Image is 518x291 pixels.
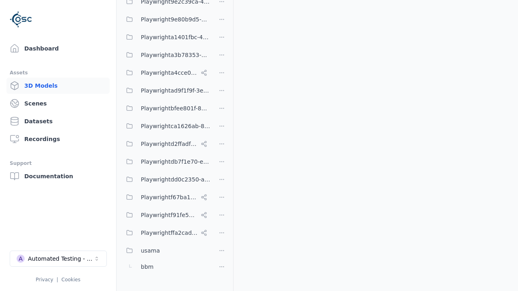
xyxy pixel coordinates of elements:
[121,171,210,188] button: Playwrightdd0c2350-a67e-4287-8b83-9dc9026f6e43
[10,158,106,168] div: Support
[121,242,210,259] button: usama
[121,100,210,116] button: Playwrightbfee801f-8be1-42a6-b774-94c49e43b650
[121,136,210,152] button: Playwrightd2ffadf0-c973-454c-8fcf-dadaeffcb802
[141,139,197,149] span: Playwrightd2ffadf0-c973-454c-8fcf-dadaeffcb802
[121,154,210,170] button: Playwrightdb7f1e70-e54d-4da7-b38d-464ac70cc2ba
[10,251,107,267] button: Select a workspace
[121,47,210,63] button: Playwrighta3b78353-5999-46c5-9eab-70007203469a
[6,113,110,129] a: Datasets
[141,175,210,184] span: Playwrightdd0c2350-a67e-4287-8b83-9dc9026f6e43
[121,11,210,27] button: Playwright9e80b9d5-ab0b-4e8f-a3de-da46b25b8298
[121,118,210,134] button: Playwrightca1626ab-8cec-4ddc-b85a-2f9392fe08d1
[121,82,210,99] button: Playwrightad9f1f9f-3e6a-4231-8f19-c506bf64a382
[141,157,210,167] span: Playwrightdb7f1e70-e54d-4da7-b38d-464ac70cc2ba
[57,277,58,283] span: |
[141,121,210,131] span: Playwrightca1626ab-8cec-4ddc-b85a-2f9392fe08d1
[141,86,210,95] span: Playwrightad9f1f9f-3e6a-4231-8f19-c506bf64a382
[62,277,81,283] a: Cookies
[141,50,210,60] span: Playwrighta3b78353-5999-46c5-9eab-70007203469a
[141,103,210,113] span: Playwrightbfee801f-8be1-42a6-b774-94c49e43b650
[121,65,210,81] button: Playwrighta4cce06a-a8e6-4c0d-bfc1-93e8d78d750a
[36,277,53,283] a: Privacy
[141,15,210,24] span: Playwright9e80b9d5-ab0b-4e8f-a3de-da46b25b8298
[17,255,25,263] div: A
[141,32,210,42] span: Playwrighta1401fbc-43d7-48dd-a309-be935d99d708
[6,168,110,184] a: Documentation
[141,192,197,202] span: Playwrightf67ba199-386a-42d1-aebc-3b37e79c7296
[141,68,197,78] span: Playwrighta4cce06a-a8e6-4c0d-bfc1-93e8d78d750a
[121,189,210,205] button: Playwrightf67ba199-386a-42d1-aebc-3b37e79c7296
[121,259,210,275] button: bbm
[6,40,110,57] a: Dashboard
[10,68,106,78] div: Assets
[141,210,197,220] span: Playwrightf91fe523-dd75-44f3-a953-451f6070cb42
[6,131,110,147] a: Recordings
[141,228,197,238] span: Playwrightffa2cad8-0214-4c2f-a758-8e9593c5a37e
[6,95,110,112] a: Scenes
[28,255,93,263] div: Automated Testing - Playwright
[6,78,110,94] a: 3D Models
[141,262,153,272] span: bbm
[10,8,32,31] img: Logo
[121,225,210,241] button: Playwrightffa2cad8-0214-4c2f-a758-8e9593c5a37e
[141,246,160,255] span: usama
[121,207,210,223] button: Playwrightf91fe523-dd75-44f3-a953-451f6070cb42
[121,29,210,45] button: Playwrighta1401fbc-43d7-48dd-a309-be935d99d708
